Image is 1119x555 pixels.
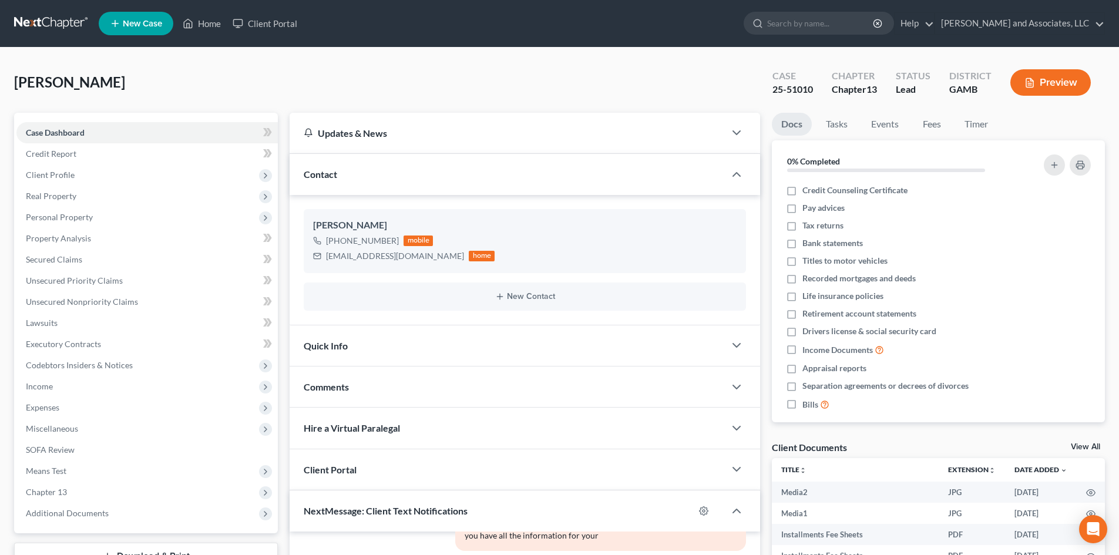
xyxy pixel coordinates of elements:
a: Secured Claims [16,249,278,270]
span: Expenses [26,402,59,412]
td: [DATE] [1005,524,1077,545]
a: Docs [772,113,812,136]
span: Codebtors Insiders & Notices [26,360,133,370]
div: [EMAIL_ADDRESS][DOMAIN_NAME] [326,250,464,262]
div: [PERSON_NAME] [313,218,737,233]
div: Chapter [832,83,877,96]
span: Comments [304,381,349,392]
span: Hire a Virtual Paralegal [304,422,400,433]
a: Extensionunfold_more [948,465,996,474]
a: Tasks [816,113,857,136]
span: Quick Info [304,340,348,351]
div: Status [896,69,930,83]
a: SOFA Review [16,439,278,460]
span: Appraisal reports [802,362,866,374]
a: Credit Report [16,143,278,164]
td: Media1 [772,503,939,524]
div: Case [772,69,813,83]
a: Timer [955,113,997,136]
span: Bills [802,399,818,411]
span: Contact [304,169,337,180]
button: Preview [1010,69,1091,96]
td: Installments Fee Sheets [772,524,939,545]
div: District [949,69,992,83]
a: Property Analysis [16,228,278,249]
span: Client Profile [26,170,75,180]
td: Media2 [772,482,939,503]
i: unfold_more [989,467,996,474]
span: Bank statements [802,237,863,249]
span: Client Portal [304,464,357,475]
span: Retirement account statements [802,308,916,319]
div: GAMB [949,83,992,96]
td: [DATE] [1005,482,1077,503]
a: Lawsuits [16,312,278,334]
span: Titles to motor vehicles [802,255,888,267]
div: 25-51010 [772,83,813,96]
span: Miscellaneous [26,423,78,433]
span: Separation agreements or decrees of divorces [802,380,969,392]
span: Credit Report [26,149,76,159]
div: Lead [896,83,930,96]
span: Recorded mortgages and deeds [802,273,916,284]
span: Life insurance policies [802,290,883,302]
span: Tax returns [802,220,844,231]
td: PDF [939,524,1005,545]
span: Secured Claims [26,254,82,264]
a: Executory Contracts [16,334,278,355]
div: mobile [404,236,433,246]
span: SOFA Review [26,445,75,455]
td: [DATE] [1005,503,1077,524]
span: Income Documents [802,344,873,356]
span: Lawsuits [26,318,58,328]
span: Chapter 13 [26,487,67,497]
a: Case Dashboard [16,122,278,143]
a: View All [1071,443,1100,451]
span: Case Dashboard [26,127,85,137]
a: Date Added expand_more [1014,465,1067,474]
span: Drivers license & social security card [802,325,936,337]
span: Real Property [26,191,76,201]
span: Unsecured Priority Claims [26,275,123,285]
td: JPG [939,503,1005,524]
a: Events [862,113,908,136]
span: Means Test [26,466,66,476]
input: Search by name... [767,12,875,34]
span: [PERSON_NAME] [14,73,125,90]
a: Client Portal [227,13,303,34]
a: Fees [913,113,950,136]
span: Pay advices [802,202,845,214]
a: Help [895,13,934,34]
div: Client Documents [772,441,847,453]
span: Additional Documents [26,508,109,518]
div: Open Intercom Messenger [1079,515,1107,543]
i: unfold_more [799,467,807,474]
span: Income [26,381,53,391]
span: Credit Counseling Certificate [802,184,908,196]
a: Unsecured Priority Claims [16,270,278,291]
a: Home [177,13,227,34]
span: 13 [866,83,877,95]
div: [PHONE_NUMBER] [326,235,399,247]
span: Unsecured Nonpriority Claims [26,297,138,307]
button: New Contact [313,292,737,301]
div: Chapter [832,69,877,83]
a: Titleunfold_more [781,465,807,474]
i: expand_more [1060,467,1067,474]
span: NextMessage: Client Text Notifications [304,505,468,516]
strong: 0% Completed [787,156,840,166]
div: Updates & News [304,127,711,139]
span: New Case [123,19,162,28]
span: Personal Property [26,212,93,222]
td: JPG [939,482,1005,503]
a: [PERSON_NAME] and Associates, LLC [935,13,1104,34]
span: Property Analysis [26,233,91,243]
a: Unsecured Nonpriority Claims [16,291,278,312]
div: home [469,251,495,261]
span: Executory Contracts [26,339,101,349]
